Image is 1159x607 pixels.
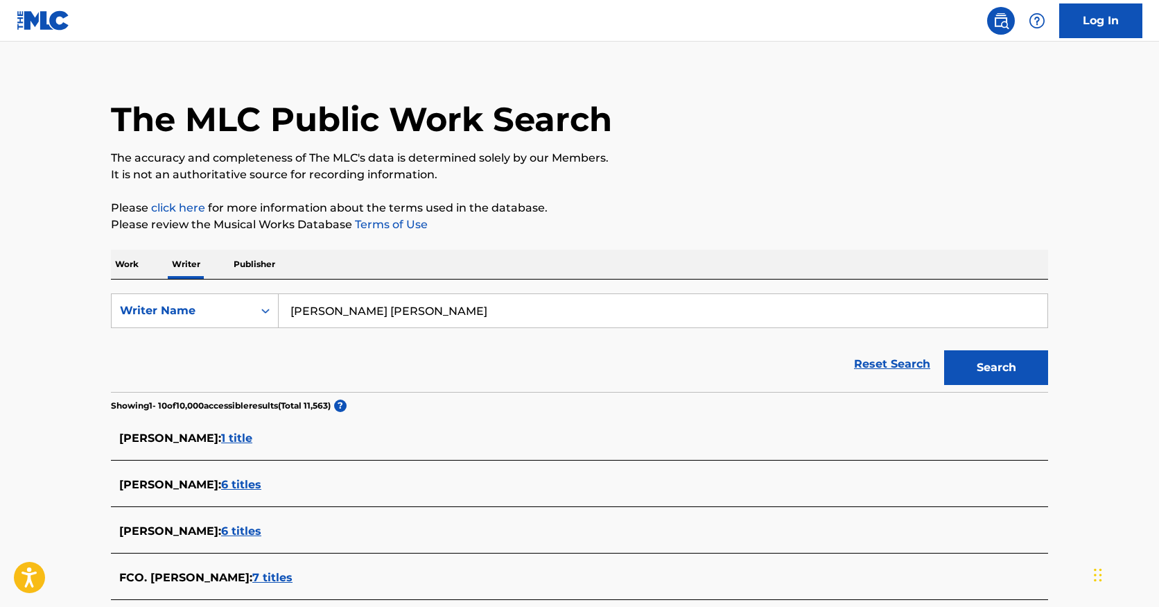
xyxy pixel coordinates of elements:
[111,150,1048,166] p: The accuracy and completeness of The MLC's data is determined solely by our Members.
[119,431,221,445] span: [PERSON_NAME] :
[987,7,1015,35] a: Public Search
[111,200,1048,216] p: Please for more information about the terms used in the database.
[111,216,1048,233] p: Please review the Musical Works Database
[1029,12,1045,29] img: help
[111,293,1048,392] form: Search Form
[111,166,1048,183] p: It is not an authoritative source for recording information.
[221,431,252,445] span: 1 title
[151,201,205,214] a: click here
[1090,540,1159,607] iframe: Chat Widget
[17,10,70,31] img: MLC Logo
[1059,3,1142,38] a: Log In
[993,12,1009,29] img: search
[119,524,221,538] span: [PERSON_NAME] :
[111,250,143,279] p: Work
[1023,7,1051,35] div: Help
[168,250,204,279] p: Writer
[221,524,261,538] span: 6 titles
[119,571,252,584] span: FCO. [PERSON_NAME] :
[847,349,937,379] a: Reset Search
[334,400,347,412] span: ?
[252,571,293,584] span: 7 titles
[1094,554,1102,596] div: Drag
[120,302,245,319] div: Writer Name
[352,218,428,231] a: Terms of Use
[944,350,1048,385] button: Search
[111,400,331,412] p: Showing 1 - 10 of 10,000 accessible results (Total 11,563 )
[119,478,221,491] span: [PERSON_NAME] :
[111,99,612,140] h1: The MLC Public Work Search
[229,250,279,279] p: Publisher
[221,478,261,491] span: 6 titles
